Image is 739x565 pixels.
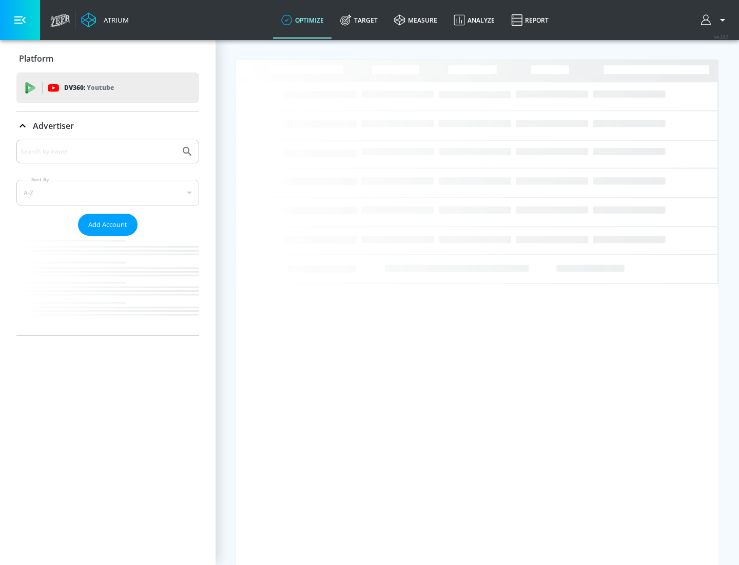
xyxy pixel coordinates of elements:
a: Atrium [81,12,129,28]
div: Atrium [100,15,129,25]
div: DV360: Youtube [16,72,199,103]
button: Add Account [78,214,138,236]
a: Report [503,2,557,39]
a: optimize [273,2,332,39]
label: Sort By [29,176,51,183]
a: Target [332,2,386,39]
span: v 4.33.5 [714,34,729,40]
div: A-Z [16,180,199,205]
div: Advertiser [16,111,199,140]
p: DV360: [64,82,114,93]
p: Platform [19,53,53,64]
div: Platform [16,44,199,73]
nav: list of Advertiser [16,236,199,335]
span: Add Account [88,219,127,231]
div: Advertiser [16,140,199,335]
a: Analyze [445,2,503,39]
a: measure [386,2,445,39]
p: Advertiser [33,120,74,131]
p: Youtube [87,82,114,93]
input: Search by name [21,145,176,158]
